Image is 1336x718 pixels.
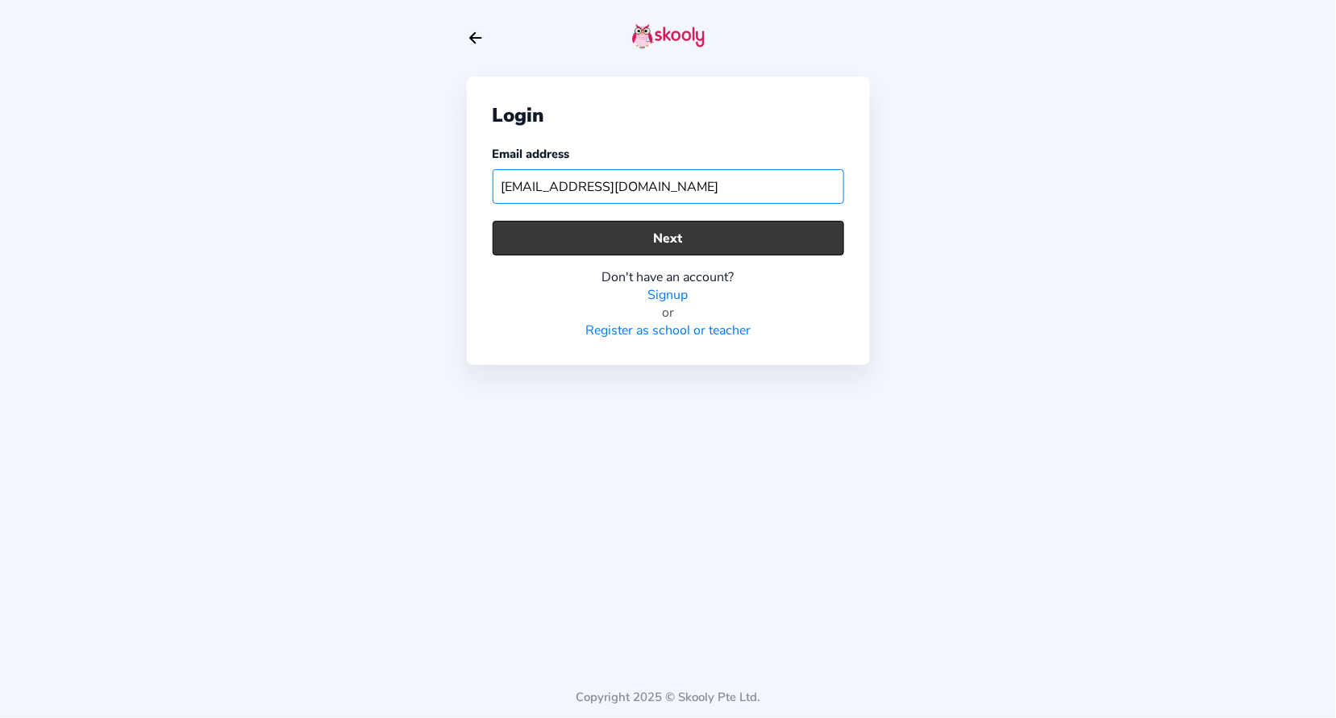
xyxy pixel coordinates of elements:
[493,146,570,162] label: Email address
[493,268,844,286] div: Don't have an account?
[632,23,705,49] img: skooly-logo.png
[493,102,844,128] div: Login
[467,29,485,47] button: arrow back outline
[493,221,844,255] button: Next
[493,304,844,322] div: or
[585,322,751,339] a: Register as school or teacher
[493,169,844,204] input: Your email address
[648,286,689,304] a: Signup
